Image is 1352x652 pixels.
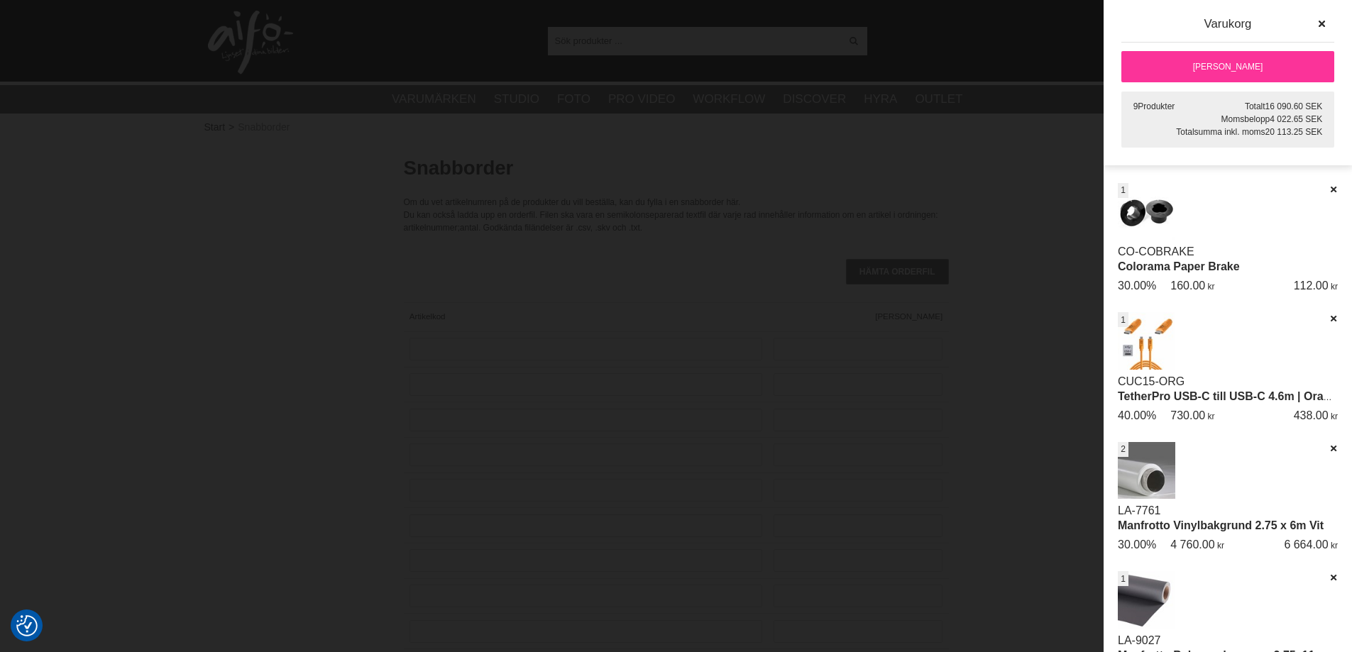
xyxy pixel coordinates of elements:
[1118,375,1185,387] a: CUC15-ORG
[1118,312,1175,370] img: TetherPro USB-C till USB-C 4.6m | Orange
[1221,114,1270,124] span: Momsbelopp
[16,615,38,636] img: Revisit consent button
[1118,571,1175,629] img: Manfrotto Bakgrundspapper 2.75x11m Shadow Grey
[1121,51,1334,82] a: [PERSON_NAME]
[1118,538,1156,551] span: 30.00%
[1294,409,1329,421] span: 438.00
[1138,101,1175,111] span: Produkter
[16,613,38,639] button: Samtyckesinställningar
[1118,245,1194,258] a: CO-COBRAKE
[1270,114,1322,124] span: 4 022.65 SEK
[1121,573,1126,585] span: 1
[1133,101,1138,111] span: 9
[1118,409,1156,421] span: 40.00%
[1265,127,1323,137] span: 20 113.25 SEK
[1121,184,1126,197] span: 1
[1170,280,1205,292] span: 160.00
[1170,538,1214,551] span: 4 760.00
[1118,390,1343,402] a: TetherPro USB-C till USB-C 4.6m | Orange
[1118,504,1161,516] a: LA-7761
[1121,443,1126,455] span: 2
[1284,538,1328,551] span: 6 664.00
[1118,634,1161,646] a: LA-9027
[1245,101,1265,111] span: Totalt
[1204,17,1252,31] span: Varukorg
[1118,442,1175,499] img: Manfrotto Vinylbakgrund 2.75 x 6m Vit
[1176,127,1265,137] span: Totalsumma inkl. moms
[1118,260,1240,272] a: Colorama Paper Brake
[1118,183,1175,241] img: Colorama Paper Brake
[1118,280,1156,292] span: 30.00%
[1118,519,1324,531] a: Manfrotto Vinylbakgrund 2.75 x 6m Vit
[1294,280,1329,292] span: 112.00
[1265,101,1323,111] span: 16 090.60 SEK
[1170,409,1205,421] span: 730.00
[1121,314,1126,326] span: 1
